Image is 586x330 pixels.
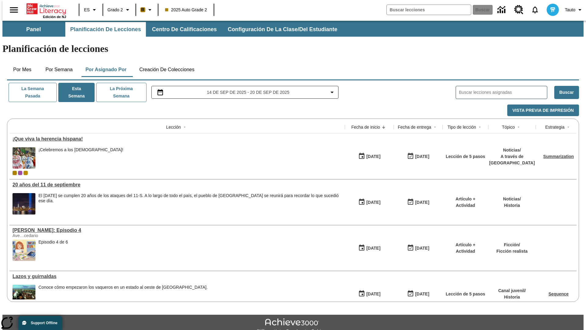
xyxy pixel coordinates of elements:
p: Artículo + Actividad [446,196,485,209]
span: Grado 2 [107,7,123,13]
div: ¡Celebremos a los [DEMOGRAPHIC_DATA]! [38,147,123,152]
div: Conoce cómo empezaron los vaqueros en un estado al oeste de [GEOGRAPHIC_DATA]. [38,285,208,290]
div: [DATE] [415,290,429,298]
span: Configuración de la clase/del estudiante [228,26,337,33]
button: Sort [380,123,387,131]
span: B [141,6,144,13]
div: Tipo de lección [447,124,476,130]
span: Edición de NJ [43,15,66,19]
button: 09/21/25: Último día en que podrá accederse la lección [405,151,431,162]
p: Noticias / [489,147,535,153]
button: Seleccione el intervalo de fechas opción del menú [154,89,336,96]
button: 09/14/25: Primer día en que estuvo disponible la lección [356,196,382,208]
svg: Collapse Date Range Filter [328,89,336,96]
div: Episodio 4 de 6 [38,240,68,261]
div: Elena Menope: Episodio 4 [13,228,342,233]
div: Clase actual [13,171,17,175]
span: Planificación de lecciones [70,26,141,33]
button: Centro de calificaciones [147,22,222,37]
div: 20 años del 11 de septiembre [13,182,342,188]
button: Sort [431,123,439,131]
div: Subbarra de navegación [2,21,584,37]
a: 20 años del 11 de septiembre, Lecciones [13,182,342,188]
button: 09/14/25: Primer día en que estuvo disponible la lección [356,242,382,254]
img: Elena está sentada en la mesa de clase, poniendo pegamento en un trozo de papel. Encima de la mes... [13,240,35,261]
div: Fecha de inicio [351,124,380,130]
p: Noticias / [503,196,521,202]
div: New 2025 class [24,171,28,175]
a: Elena Menope: Episodio 4, Lecciones [13,228,342,233]
div: ¡Celebremos a los hispanoamericanos! [38,147,123,169]
button: Esta semana [58,83,95,102]
input: Buscar lecciones asignadas [459,88,547,97]
input: Buscar campo [387,5,471,15]
button: Configuración de la clase/del estudiante [223,22,342,37]
button: Sort [565,123,572,131]
img: paniolos hawaianos (vaqueros) arreando ganado [13,285,35,306]
a: Sequence [548,291,569,296]
button: La semana pasada [9,83,57,102]
button: Por semana [41,62,78,77]
button: Escoja un nuevo avatar [543,2,562,18]
button: Creación de colecciones [134,62,199,77]
div: [DATE] [366,290,380,298]
span: ES [84,7,90,13]
a: Centro de recursos, Se abrirá en una pestaña nueva. [511,2,527,18]
button: Support Offline [18,316,62,330]
button: 09/14/25: Último día en que podrá accederse la lección [405,242,431,254]
div: Tópico [502,124,515,130]
div: ¡Que viva la herencia hispana! [13,136,342,142]
button: Sort [181,123,188,131]
p: A través de [GEOGRAPHIC_DATA] [489,153,535,166]
a: Summarization [543,154,574,159]
button: Abrir el menú lateral [5,1,23,19]
p: Canal juvenil / [498,288,526,294]
a: Lazos y guirnaldas, Lecciones [13,274,342,279]
div: [DATE] [415,244,429,252]
span: Centro de calificaciones [152,26,217,33]
a: Notificaciones [527,2,543,18]
button: 09/15/25: Primer día en que estuvo disponible la lección [356,151,382,162]
div: Fecha de entrega [398,124,431,130]
a: Portada [27,3,66,15]
a: ¡Que viva la herencia hispana!, Lecciones [13,136,342,142]
button: Sort [476,123,483,131]
button: Perfil/Configuración [562,4,586,15]
span: Support Offline [31,321,57,325]
button: 09/14/25: Último día en que podrá accederse la lección [405,196,431,208]
div: Subbarra de navegación [2,22,343,37]
button: Por asignado por [81,62,132,77]
div: Lección [166,124,181,130]
img: dos filas de mujeres hispanas en un desfile que celebra la cultura hispana. Las mujeres lucen col... [13,147,35,169]
a: Centro de información [494,2,511,18]
button: La próxima semana [96,83,146,102]
div: Conoce cómo empezaron los vaqueros en un estado al oeste de Estados Unidos. [38,285,208,306]
button: 09/14/25: Último día en que podrá accederse la lección [405,288,431,300]
div: El 11 de septiembre de 2021 se cumplen 20 años de los ataques del 11-S. A lo largo de todo el paí... [38,193,342,215]
div: Lazos y guirnaldas [13,274,342,279]
div: El [DATE] se cumplen 20 años de los ataques del 11-S. A lo largo de todo el país, el pueblo de [G... [38,193,342,204]
button: Lenguaje: ES, Selecciona un idioma [81,4,101,15]
p: Historia [503,202,521,209]
div: Episodio 4 de 6 [38,240,68,245]
div: [DATE] [415,199,429,206]
img: avatar image [547,4,559,16]
button: 09/14/25: Primer día en que estuvo disponible la lección [356,288,382,300]
span: Tauto [565,7,575,13]
div: Ave…cedario [13,233,104,238]
span: 2025 Auto Grade 2 [165,7,207,13]
span: 14 de sep de 2025 - 20 de sep de 2025 [207,89,289,96]
img: Tributo con luces en la ciudad de Nueva York desde el Parque Estatal Liberty (Nueva Jersey) [13,193,35,215]
p: Lección de 5 pasos [446,153,485,160]
button: Planificación de lecciones [65,22,146,37]
div: [DATE] [366,199,380,206]
div: [DATE] [415,153,429,160]
h1: Planificación de lecciones [2,43,584,54]
button: Por mes [7,62,38,77]
p: Historia [498,294,526,300]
